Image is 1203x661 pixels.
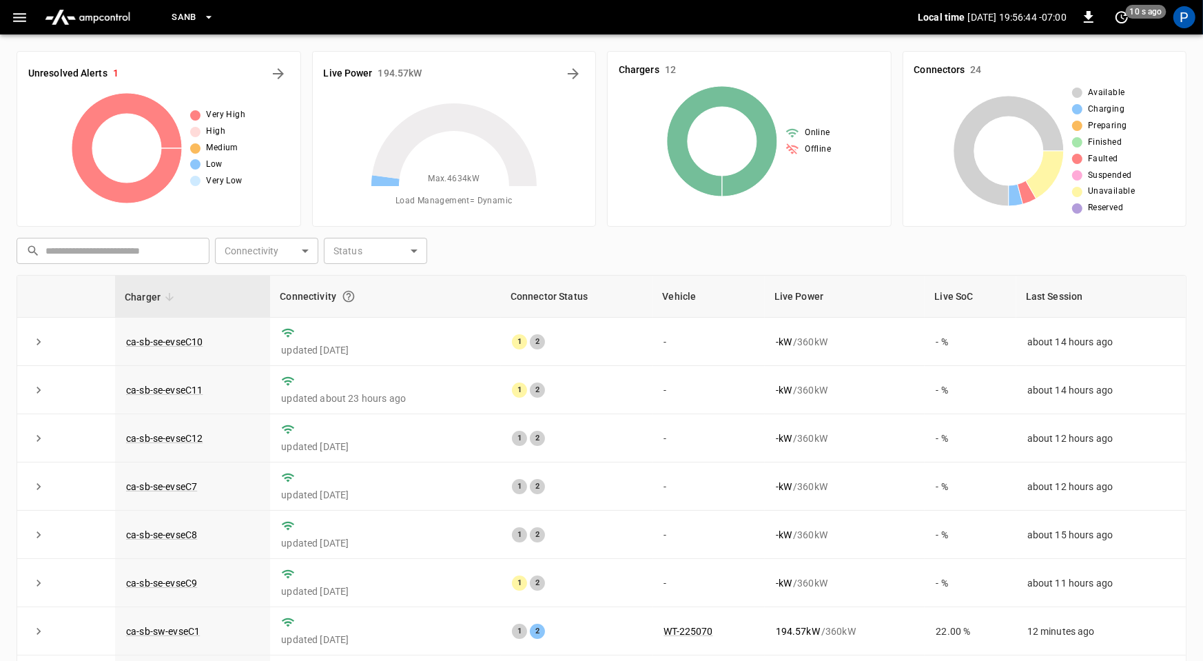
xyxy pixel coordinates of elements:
[925,607,1016,655] td: 22.00 %
[776,431,792,445] p: - kW
[925,559,1016,607] td: - %
[28,621,49,642] button: expand row
[968,10,1067,24] p: [DATE] 19:56:44 -07:00
[1016,462,1186,511] td: about 12 hours ago
[125,289,178,305] span: Charger
[281,536,489,550] p: updated [DATE]
[530,431,545,446] div: 2
[501,276,653,318] th: Connector Status
[1088,152,1118,166] span: Faulted
[925,414,1016,462] td: - %
[206,174,242,188] span: Very Low
[1016,511,1186,559] td: about 15 hours ago
[776,383,914,397] div: / 360 kW
[512,576,527,591] div: 1
[652,318,764,366] td: -
[1088,103,1124,116] span: Charging
[126,626,200,637] a: ca-sb-sw-evseC1
[619,63,659,78] h6: Chargers
[776,480,914,494] div: / 360 kW
[925,366,1016,414] td: - %
[395,194,513,208] span: Load Management = Dynamic
[28,428,49,449] button: expand row
[1088,185,1135,199] span: Unavailable
[925,318,1016,366] td: - %
[28,476,49,497] button: expand row
[280,284,491,309] div: Connectivity
[1088,201,1123,215] span: Reserved
[776,576,914,590] div: / 360 kW
[776,576,792,590] p: - kW
[776,431,914,445] div: / 360 kW
[512,479,527,494] div: 1
[28,573,49,593] button: expand row
[652,559,764,607] td: -
[776,624,914,638] div: / 360 kW
[918,10,965,24] p: Local time
[39,4,136,30] img: ampcontrol.io logo
[652,462,764,511] td: -
[281,343,489,357] p: updated [DATE]
[776,480,792,494] p: - kW
[1016,414,1186,462] td: about 12 hours ago
[512,431,527,446] div: 1
[776,528,914,542] div: / 360 kW
[172,10,196,26] span: SanB
[126,385,203,396] a: ca-sb-se-evseC11
[281,633,489,647] p: updated [DATE]
[378,66,422,81] h6: 194.57 kW
[1088,119,1127,133] span: Preparing
[206,158,222,172] span: Low
[664,626,712,637] a: WT-225070
[1016,607,1186,655] td: 12 minutes ago
[206,108,245,122] span: Very High
[324,66,373,81] h6: Live Power
[530,624,545,639] div: 2
[281,488,489,502] p: updated [DATE]
[267,63,289,85] button: All Alerts
[1173,6,1195,28] div: profile-icon
[512,527,527,542] div: 1
[126,578,197,589] a: ca-sb-se-evseC9
[126,481,197,492] a: ca-sb-se-evseC7
[530,479,545,494] div: 2
[281,584,489,598] p: updated [DATE]
[652,414,764,462] td: -
[776,335,792,349] p: - kW
[512,624,527,639] div: 1
[776,335,914,349] div: / 360 kW
[1088,86,1125,100] span: Available
[428,172,480,186] span: Max. 4634 kW
[530,576,545,591] div: 2
[126,336,203,347] a: ca-sb-se-evseC10
[281,391,489,405] p: updated about 23 hours ago
[281,440,489,454] p: updated [DATE]
[1016,366,1186,414] td: about 14 hours ago
[336,284,361,309] button: Connection between the charger and our software.
[126,433,203,444] a: ca-sb-se-evseC12
[562,63,584,85] button: Energy Overview
[1016,318,1186,366] td: about 14 hours ago
[28,525,49,545] button: expand row
[1016,276,1186,318] th: Last Session
[1016,559,1186,607] td: about 11 hours ago
[776,383,792,397] p: - kW
[1088,136,1122,150] span: Finished
[28,380,49,400] button: expand row
[166,4,220,31] button: SanB
[665,63,676,78] h6: 12
[925,276,1016,318] th: Live SoC
[512,334,527,349] div: 1
[113,66,119,81] h6: 1
[925,511,1016,559] td: - %
[652,366,764,414] td: -
[530,527,545,542] div: 2
[971,63,982,78] h6: 24
[126,529,197,540] a: ca-sb-se-evseC8
[530,383,545,398] div: 2
[1126,5,1166,19] span: 10 s ago
[1088,169,1132,183] span: Suspended
[914,63,965,78] h6: Connectors
[765,276,925,318] th: Live Power
[206,125,225,139] span: High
